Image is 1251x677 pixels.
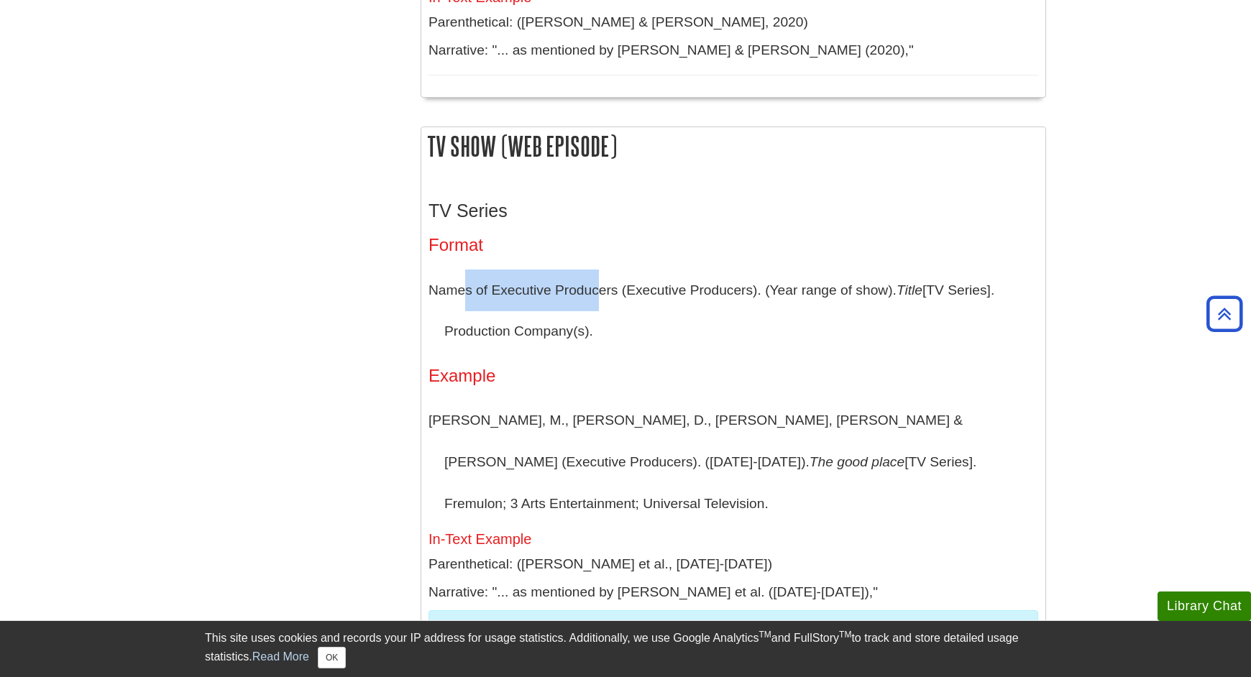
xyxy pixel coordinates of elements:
[205,630,1046,668] div: This site uses cookies and records your IP address for usage statistics. Additionally, we use Goo...
[429,12,1038,33] p: Parenthetical: ([PERSON_NAME] & [PERSON_NAME], 2020)
[839,630,851,640] sup: TM
[429,610,1038,675] p: Note: If the series is still airing, use in place of the second year in the range. Separate the n...
[1201,304,1247,323] a: Back to Top
[1158,591,1251,621] button: Library Chat
[759,630,771,640] sup: TM
[429,531,1038,547] h5: In-Text Example
[318,647,346,668] button: Close
[429,236,1038,254] h4: Format
[429,367,1038,385] h4: Example
[429,582,1038,603] p: Narrative: "... as mentioned by [PERSON_NAME] et al. ([DATE]-[DATE]),"
[429,554,1038,575] p: Parenthetical: ([PERSON_NAME] et al., [DATE]-[DATE])
[429,270,1038,352] p: Names of Executive Producers (Executive Producers). (Year range of show). [TV Series]. Production...
[252,650,309,663] a: Read More
[429,201,1038,221] h3: TV Series
[810,454,904,469] i: The good place
[421,127,1045,165] h2: TV Show (Web Episode)
[429,40,1038,61] p: Narrative: "... as mentioned by [PERSON_NAME] & [PERSON_NAME] (2020),"
[897,282,922,298] i: Title
[429,400,1038,524] p: [PERSON_NAME], M., [PERSON_NAME], D., [PERSON_NAME], [PERSON_NAME] & [PERSON_NAME] (Executive Pro...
